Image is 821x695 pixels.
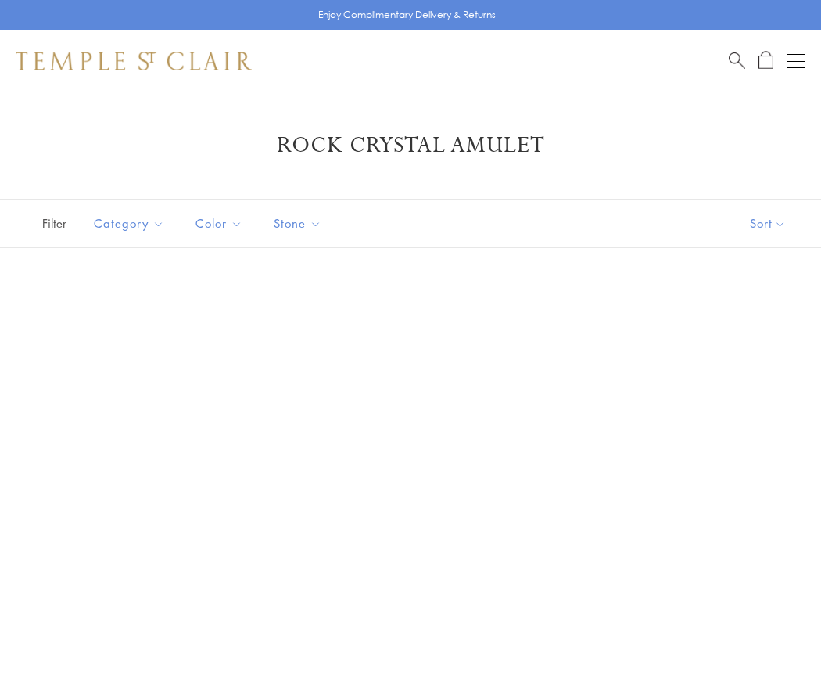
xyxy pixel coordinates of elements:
[82,206,176,241] button: Category
[266,214,333,233] span: Stone
[184,206,254,241] button: Color
[262,206,333,241] button: Stone
[188,214,254,233] span: Color
[758,51,773,70] a: Open Shopping Bag
[715,200,821,247] button: Show sort by
[86,214,176,233] span: Category
[16,52,252,70] img: Temple St. Clair
[39,131,782,160] h1: Rock Crystal Amulet
[318,7,496,23] p: Enjoy Complimentary Delivery & Returns
[729,51,745,70] a: Search
[787,52,805,70] button: Open navigation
